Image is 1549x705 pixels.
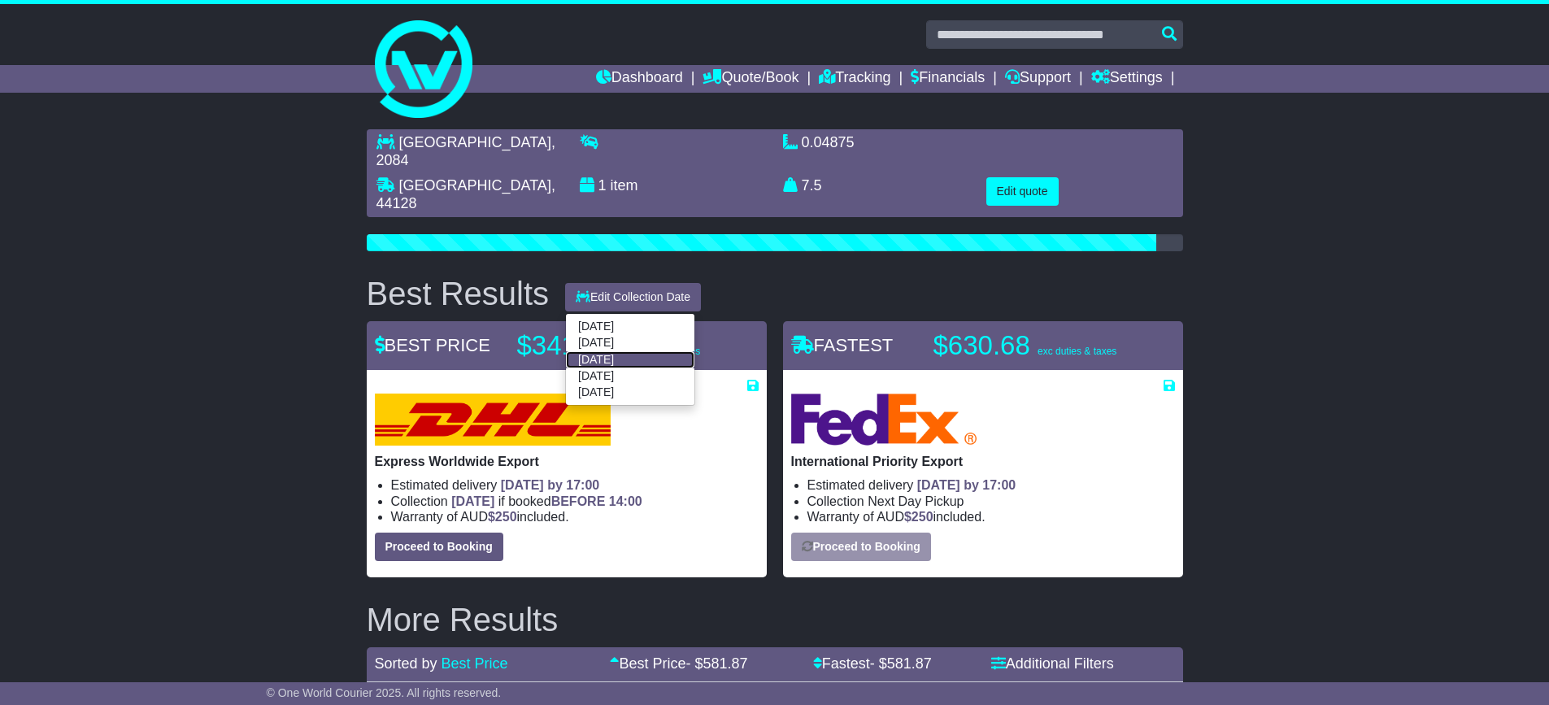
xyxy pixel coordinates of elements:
[551,494,606,508] span: BEFORE
[495,510,517,524] span: 250
[685,655,747,672] span: - $
[911,65,985,93] a: Financials
[703,655,748,672] span: 581.87
[791,533,931,561] button: Proceed to Booking
[566,368,694,385] a: [DATE]
[376,177,555,211] span: , 44128
[802,134,855,150] span: 0.04875
[375,394,611,446] img: DHL: Express Worldwide Export
[375,533,503,561] button: Proceed to Booking
[376,134,555,168] span: , 2084
[566,385,694,401] a: [DATE]
[807,477,1175,493] li: Estimated delivery
[807,494,1175,509] li: Collection
[565,283,701,311] button: Edit Collection Date
[598,177,607,194] span: 1
[611,177,638,194] span: item
[399,134,551,150] span: [GEOGRAPHIC_DATA]
[375,454,759,469] p: Express Worldwide Export
[488,510,517,524] span: $
[1091,65,1163,93] a: Settings
[917,478,1016,492] span: [DATE] by 17:00
[501,478,600,492] span: [DATE] by 17:00
[267,686,502,699] span: © One World Courier 2025. All rights reserved.
[791,335,894,355] span: FASTEST
[802,177,822,194] span: 7.5
[391,509,759,524] li: Warranty of AUD included.
[399,177,551,194] span: [GEOGRAPHIC_DATA]
[442,655,508,672] a: Best Price
[609,494,642,508] span: 14:00
[367,602,1183,638] h2: More Results
[868,494,964,508] span: Next Day Pickup
[610,655,747,672] a: Best Price- $581.87
[791,454,1175,469] p: International Priority Export
[359,276,558,311] div: Best Results
[391,494,759,509] li: Collection
[807,509,1175,524] li: Warranty of AUD included.
[1038,346,1116,357] span: exc duties & taxes
[566,318,694,334] a: [DATE]
[596,65,683,93] a: Dashboard
[391,477,759,493] li: Estimated delivery
[375,335,490,355] span: BEST PRICE
[991,655,1114,672] a: Additional Filters
[791,394,977,446] img: FedEx Express: International Priority Export
[986,177,1059,206] button: Edit quote
[933,329,1137,362] p: $630.68
[912,510,933,524] span: 250
[451,494,642,508] span: if booked
[375,655,437,672] span: Sorted by
[819,65,890,93] a: Tracking
[870,655,932,672] span: - $
[703,65,798,93] a: Quote/Book
[813,655,932,672] a: Fastest- $581.87
[904,510,933,524] span: $
[566,335,694,351] a: [DATE]
[887,655,932,672] span: 581.87
[451,494,494,508] span: [DATE]
[1005,65,1071,93] a: Support
[566,351,694,368] a: [DATE]
[517,329,720,362] p: $341.36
